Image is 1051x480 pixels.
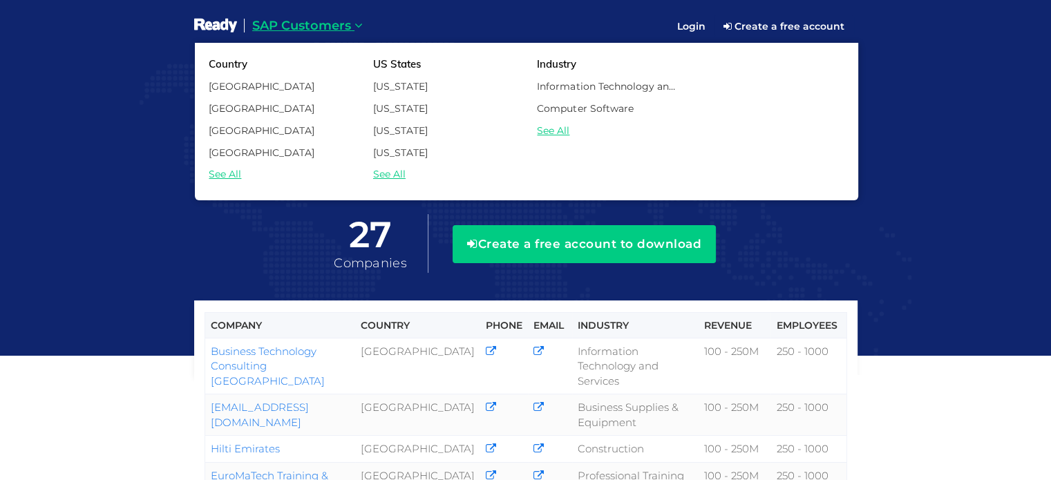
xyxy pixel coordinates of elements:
[770,394,846,436] td: 250 - 1000
[669,9,714,44] a: Login
[194,123,858,200] p: We track millions of companies and discovery websites using SAP based on our application signatur...
[211,442,280,455] a: Hilti Emirates
[211,345,325,387] a: Business Technology Consulting [GEOGRAPHIC_DATA]
[355,394,480,436] td: [GEOGRAPHIC_DATA]
[572,313,699,338] th: Industry
[677,20,706,32] span: Login
[211,401,309,428] a: [EMAIL_ADDRESS][DOMAIN_NAME]
[355,313,480,338] th: Country
[355,436,480,462] td: [GEOGRAPHIC_DATA]
[355,338,480,394] td: [GEOGRAPHIC_DATA]
[194,17,238,35] img: logo
[770,436,846,462] td: 250 - 1000
[334,256,407,271] span: Companies
[699,313,770,338] th: Revenue
[480,313,528,338] th: Phone
[572,394,699,436] td: Business Supplies & Equipment
[453,225,716,262] button: Create a free account to download
[194,77,858,113] h1: SAP Customers in [GEOGRAPHIC_DATA]
[572,338,699,394] td: Information Technology and Services
[244,7,371,46] a: SAP Customers
[205,313,355,338] th: Company
[699,436,770,462] td: 100 - 250M
[770,338,846,394] td: 250 - 1000
[334,215,407,255] span: 27
[714,15,854,37] a: Create a free account
[528,313,572,338] th: Email
[699,338,770,394] td: 100 - 250M
[252,18,351,33] span: SAP Customers
[770,313,846,338] th: Employees
[572,436,699,462] td: Construction
[699,394,770,436] td: 100 - 250M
